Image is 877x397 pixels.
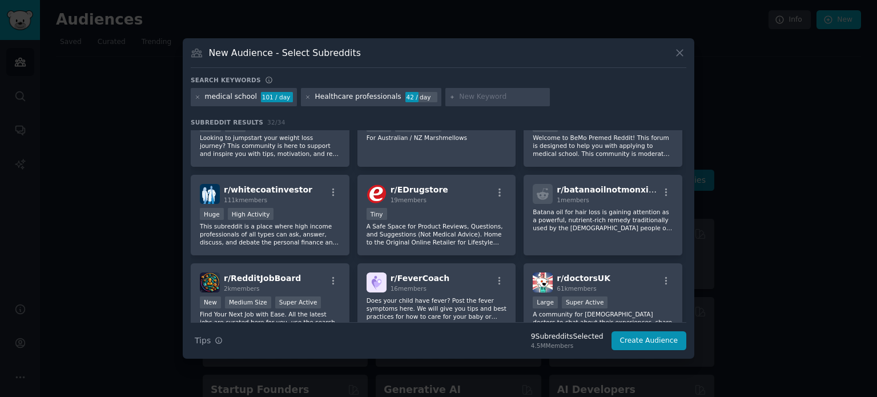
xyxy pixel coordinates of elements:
[391,285,427,292] span: 16 members
[367,184,387,204] img: EDrugstore
[200,310,340,334] p: Find Your Next Job with Ease. All the latest jobs are curated here for you, use the search bar to...
[205,92,257,102] div: medical school
[209,47,361,59] h3: New Audience - Select Subreddits
[200,296,221,308] div: New
[200,272,220,292] img: RedditJobBoard
[533,134,673,158] p: Welcome to BeMo Premed Reddit! This forum is designed to help you with applying to medical school...
[367,134,507,142] p: For Australian / NZ Marshmellows
[200,222,340,246] p: This subreddit is a place where high income professionals of all types can ask, answer, discuss, ...
[224,285,260,292] span: 2k members
[275,296,321,308] div: Super Active
[191,331,227,351] button: Tips
[533,296,558,308] div: Large
[315,92,401,102] div: Healthcare professionals
[224,274,301,283] span: r/ RedditJobBoard
[195,335,211,347] span: Tips
[367,272,387,292] img: FeverCoach
[224,197,267,203] span: 111k members
[367,222,507,246] p: A Safe Space for Product Reviews, Questions, and Suggestions (Not Medical Advice). Home to the Or...
[557,185,659,194] span: r/ batanaoilnotmonxidil
[533,208,673,232] p: Batana oil for hair loss is gaining attention as a powerful, nutrient-rich remedy traditionally u...
[200,184,220,204] img: whitecoatinvestor
[531,342,604,350] div: 4.5M Members
[191,118,263,126] span: Subreddit Results
[533,310,673,334] p: A community for [DEMOGRAPHIC_DATA] doctors to chat about their experiences, share articles and ha...
[531,332,604,342] div: 9 Subreddit s Selected
[533,272,553,292] img: doctorsUK
[557,274,610,283] span: r/ doctorsUK
[261,92,293,102] div: 101 / day
[562,296,608,308] div: Super Active
[267,119,285,126] span: 32 / 34
[191,76,261,84] h3: Search keywords
[557,197,589,203] span: 1 members
[228,208,274,220] div: High Activity
[225,296,271,308] div: Medium Size
[391,185,448,194] span: r/ EDrugstore
[405,92,437,102] div: 42 / day
[391,274,450,283] span: r/ FeverCoach
[459,92,546,102] input: New Keyword
[612,331,687,351] button: Create Audience
[200,134,340,158] p: Looking to jumpstart your weight loss journey? This community is here to support and inspire you ...
[224,185,312,194] span: r/ whitecoatinvestor
[557,285,596,292] span: 61k members
[391,197,427,203] span: 19 members
[367,208,387,220] div: Tiny
[200,208,224,220] div: Huge
[367,296,507,320] p: Does your child have fever? Post the fever symptoms here. We will give you tips and best practice...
